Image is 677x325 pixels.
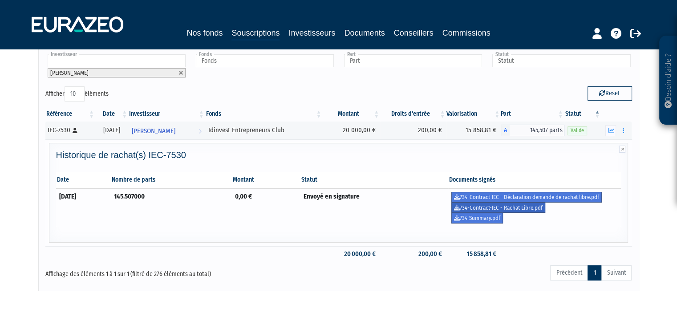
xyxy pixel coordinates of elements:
[442,27,491,39] a: Commissions
[65,86,85,102] select: Afficheréléments
[56,188,111,227] td: [DATE]
[380,246,446,262] td: 200,00 €
[45,86,109,102] label: Afficher éléments
[300,188,448,227] td: Envoyé en signature
[45,106,96,122] th: Référence : activer pour trier la colonne par ordre croissant
[446,122,501,139] td: 15 858,81 €
[73,128,77,133] i: [Français] Personne physique
[128,122,205,139] a: [PERSON_NAME]
[56,172,111,188] th: Date
[451,192,602,203] a: 734-Contract-IEC - Déclaration demande de rachat libre.pdf
[45,264,282,279] div: Affichage des éléments 1 à 1 sur 1 (filtré de 276 éléments au total)
[32,16,123,32] img: 1732889491-logotype_eurazeo_blanc_rvb.png
[111,172,232,188] th: Nombre de parts
[232,172,300,188] th: Montant
[132,123,175,139] span: [PERSON_NAME]
[95,106,128,122] th: Date: activer pour trier la colonne par ordre croissant
[451,203,545,213] a: 734-Contract-IEC - Rachat Libre.pdf
[588,265,601,280] a: 1
[451,213,503,223] a: 734-Summary.pdf
[98,126,125,135] div: [DATE]
[128,106,205,122] th: Investisseur: activer pour trier la colonne par ordre croissant
[323,246,381,262] td: 20 000,00 €
[501,106,564,122] th: Part: activer pour trier la colonne par ordre croissant
[205,106,323,122] th: Fonds: activer pour trier la colonne par ordre croissant
[663,41,673,121] p: Besoin d'aide ?
[380,106,446,122] th: Droits d'entrée: activer pour trier la colonne par ordre croissant
[394,27,434,39] a: Conseillers
[345,27,385,39] a: Documents
[448,172,621,188] th: Documents signés
[300,172,448,188] th: Statut
[446,106,501,122] th: Valorisation: activer pour trier la colonne par ordre croissant
[232,188,300,227] td: 0,00 €
[56,150,621,160] h4: Historique de rachat(s) IEC-7530
[111,188,232,227] td: 145.507000
[564,106,601,122] th: Statut : activer pour trier la colonne par ordre d&eacute;croissant
[510,125,564,136] span: 145,507 parts
[50,69,89,76] span: [PERSON_NAME]
[446,246,501,262] td: 15 858,81 €
[568,126,587,135] span: Valide
[323,122,381,139] td: 20 000,00 €
[380,122,446,139] td: 200,00 €
[323,106,381,122] th: Montant: activer pour trier la colonne par ordre croissant
[231,27,280,41] a: Souscriptions
[501,125,564,136] div: A - Idinvest Entrepreneurs Club
[199,123,202,139] i: Voir l'investisseur
[588,86,632,101] button: Reset
[288,27,335,39] a: Investisseurs
[501,125,510,136] span: A
[208,126,320,135] div: Idinvest Entrepreneurs Club
[48,126,93,135] div: IEC-7530
[186,27,223,39] a: Nos fonds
